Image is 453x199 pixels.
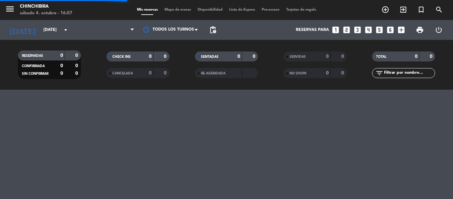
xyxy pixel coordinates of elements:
[209,26,217,34] span: pending_actions
[341,54,345,59] strong: 0
[417,6,425,14] i: turned_in_not
[112,55,131,58] span: CHECK INS
[194,8,226,12] span: Disponibilidad
[5,4,15,14] i: menu
[22,64,45,68] span: CONFIRMADA
[416,26,424,34] span: print
[353,26,362,34] i: looks_3
[226,8,258,12] span: Lista de Espera
[201,72,226,75] span: RE AGENDADA
[283,8,320,12] span: Tarjetas de regalo
[22,72,48,75] span: SIN CONFIRMAR
[326,54,329,59] strong: 0
[375,69,383,77] i: filter_list
[415,54,418,59] strong: 0
[435,6,443,14] i: search
[375,26,384,34] i: looks_5
[164,71,168,75] strong: 0
[20,3,72,10] div: Chinchibira
[20,10,72,17] div: sábado 4. octubre - 16:07
[22,54,43,57] span: RESERVADAS
[60,71,63,76] strong: 0
[342,26,351,34] i: looks_two
[60,53,63,58] strong: 0
[399,6,407,14] i: exit_to_app
[381,6,389,14] i: add_circle_outline
[60,63,63,68] strong: 0
[75,71,79,76] strong: 0
[429,20,448,40] div: LOG OUT
[326,71,329,75] strong: 0
[430,54,434,59] strong: 0
[253,54,257,59] strong: 0
[258,8,283,12] span: Pre-acceso
[435,26,443,34] i: power_settings_new
[134,8,161,12] span: Mis reservas
[164,54,168,59] strong: 0
[296,28,329,32] span: Reservas para
[331,26,340,34] i: looks_one
[386,26,395,34] i: looks_6
[397,26,406,34] i: add_box
[237,54,240,59] strong: 0
[376,55,386,58] span: TOTAL
[149,54,152,59] strong: 0
[290,72,306,75] span: NO SHOW
[5,4,15,16] button: menu
[383,69,435,77] input: Filtrar por nombre...
[161,8,194,12] span: Mapa de mesas
[75,53,79,58] strong: 0
[75,63,79,68] strong: 0
[62,26,70,34] i: arrow_drop_down
[341,71,345,75] strong: 0
[149,71,152,75] strong: 0
[290,55,306,58] span: SERVIDAS
[5,23,40,37] i: [DATE]
[364,26,373,34] i: looks_4
[201,55,219,58] span: SENTADAS
[112,72,133,75] span: CANCELADA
